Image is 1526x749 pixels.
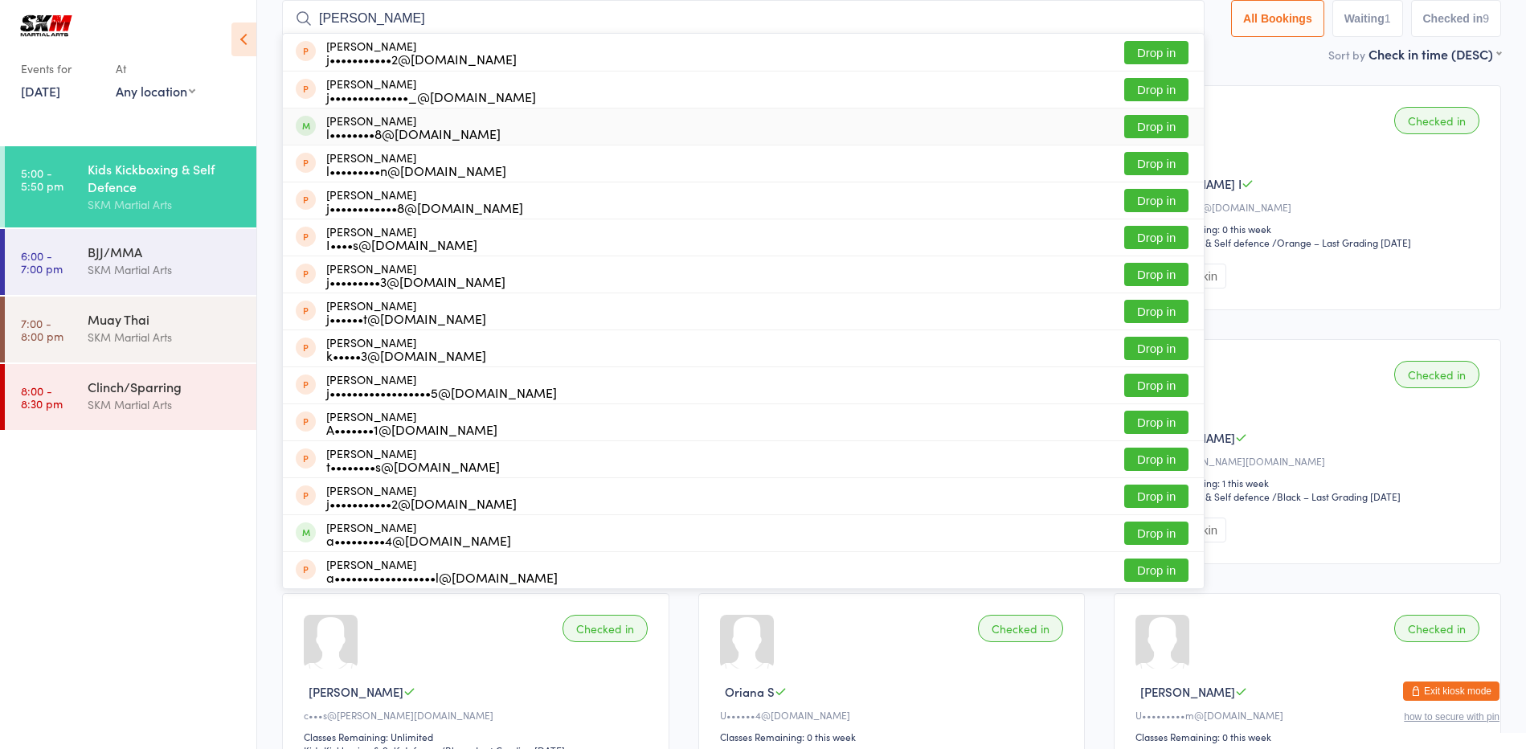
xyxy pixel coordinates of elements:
[720,730,1069,743] div: Classes Remaining: 0 this week
[5,364,256,430] a: 8:00 -8:30 pmClinch/SparringSKM Martial Arts
[326,188,523,214] div: [PERSON_NAME]
[1385,12,1391,25] div: 1
[326,299,486,325] div: [PERSON_NAME]
[309,683,403,700] span: [PERSON_NAME]
[1124,115,1188,138] button: Drop in
[21,249,63,275] time: 6:00 - 7:00 pm
[1394,107,1479,134] div: Checked in
[21,384,63,410] time: 8:00 - 8:30 pm
[326,127,501,140] div: l••••••••8@[DOMAIN_NAME]
[326,52,517,65] div: j•••••••••••2@[DOMAIN_NAME]
[978,615,1063,642] div: Checked in
[1135,730,1484,743] div: Classes Remaining: 0 this week
[326,151,506,177] div: [PERSON_NAME]
[326,521,511,546] div: [PERSON_NAME]
[21,82,60,100] a: [DATE]
[326,164,506,177] div: l•••••••••n@[DOMAIN_NAME]
[326,373,557,399] div: [PERSON_NAME]
[88,395,243,414] div: SKM Martial Arts
[88,328,243,346] div: SKM Martial Arts
[326,423,497,436] div: A•••••••1@[DOMAIN_NAME]
[1124,189,1188,212] button: Drop in
[1135,454,1484,468] div: c•••s@[PERSON_NAME][DOMAIN_NAME]
[326,90,536,103] div: j••••••••••••••_@[DOMAIN_NAME]
[1124,522,1188,545] button: Drop in
[304,708,653,722] div: c•••s@[PERSON_NAME][DOMAIN_NAME]
[116,55,195,82] div: At
[21,55,100,82] div: Events for
[5,229,256,295] a: 6:00 -7:00 pmBJJ/MMASKM Martial Arts
[1124,448,1188,471] button: Drop in
[1124,300,1188,323] button: Drop in
[21,166,63,192] time: 5:00 - 5:50 pm
[326,262,505,288] div: [PERSON_NAME]
[326,238,477,251] div: I••••s@[DOMAIN_NAME]
[1124,263,1188,286] button: Drop in
[88,378,243,395] div: Clinch/Sparring
[1135,708,1484,722] div: U•••••••••m@[DOMAIN_NAME]
[326,336,486,362] div: [PERSON_NAME]
[16,12,76,39] img: SKM Martial Arts
[304,730,653,743] div: Classes Remaining: Unlimited
[1140,683,1235,700] span: [PERSON_NAME]
[326,558,558,583] div: [PERSON_NAME]
[326,114,501,140] div: [PERSON_NAME]
[1124,41,1188,64] button: Drop in
[1124,78,1188,101] button: Drop in
[326,312,486,325] div: j••••••t@[DOMAIN_NAME]
[1272,235,1411,249] span: / Orange – Last Grading [DATE]
[1135,200,1484,214] div: n••••••••••••1@[DOMAIN_NAME]
[1124,226,1188,249] button: Drop in
[326,534,511,546] div: a•••••••••4@[DOMAIN_NAME]
[88,243,243,260] div: BJJ/MMA
[1368,45,1501,63] div: Check in time (DESC)
[1272,489,1401,503] span: / Black – Last Grading [DATE]
[116,82,195,100] div: Any location
[88,260,243,279] div: SKM Martial Arts
[326,497,517,510] div: j•••••••••••2@[DOMAIN_NAME]
[326,39,517,65] div: [PERSON_NAME]
[326,275,505,288] div: j•••••••••3@[DOMAIN_NAME]
[1124,152,1188,175] button: Drop in
[326,225,477,251] div: [PERSON_NAME]
[326,386,557,399] div: j••••••••••••••••••5@[DOMAIN_NAME]
[5,146,256,227] a: 5:00 -5:50 pmKids Kickboxing & Self DefenceSKM Martial Arts
[1135,222,1484,235] div: Classes Remaining: 0 this week
[326,571,558,583] div: a••••••••••••••••••l@[DOMAIN_NAME]
[1135,476,1484,489] div: Classes Remaining: 1 this week
[88,160,243,195] div: Kids Kickboxing & Self Defence
[88,195,243,214] div: SKM Martial Arts
[1394,361,1479,388] div: Checked in
[720,708,1069,722] div: U••••••4@[DOMAIN_NAME]
[1328,47,1365,63] label: Sort by
[1124,411,1188,434] button: Drop in
[1394,615,1479,642] div: Checked in
[326,349,486,362] div: k•••••3@[DOMAIN_NAME]
[1124,337,1188,360] button: Drop in
[21,317,63,342] time: 7:00 - 8:00 pm
[1135,235,1270,249] div: Kids Kickboxing & Self defence
[1124,374,1188,397] button: Drop in
[1124,485,1188,508] button: Drop in
[326,410,497,436] div: [PERSON_NAME]
[1135,489,1270,503] div: Kids Kickboxing & Self defence
[326,77,536,103] div: [PERSON_NAME]
[88,310,243,328] div: Muay Thai
[326,201,523,214] div: j••••••••••••8@[DOMAIN_NAME]
[563,615,648,642] div: Checked in
[326,447,500,473] div: [PERSON_NAME]
[5,297,256,362] a: 7:00 -8:00 pmMuay ThaiSKM Martial Arts
[1404,711,1499,722] button: how to secure with pin
[725,683,775,700] span: Oriana S
[326,484,517,510] div: [PERSON_NAME]
[1124,559,1188,582] button: Drop in
[1483,12,1489,25] div: 9
[326,460,500,473] div: t••••••••s@[DOMAIN_NAME]
[1403,681,1499,701] button: Exit kiosk mode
